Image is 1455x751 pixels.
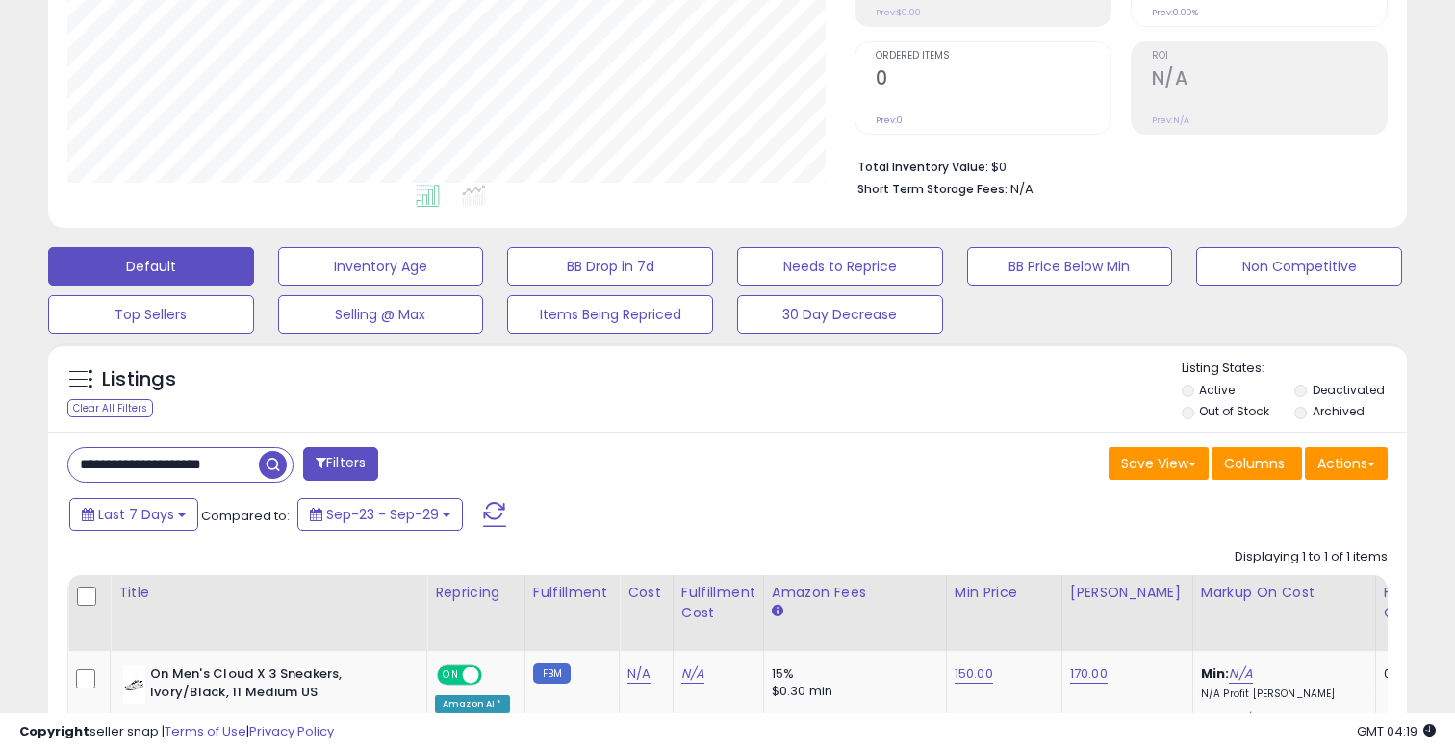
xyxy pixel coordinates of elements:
[98,505,174,524] span: Last 7 Days
[278,247,484,286] button: Inventory Age
[1224,454,1285,473] span: Columns
[278,295,484,334] button: Selling @ Max
[1199,382,1235,398] label: Active
[1152,51,1387,62] span: ROI
[627,583,665,603] div: Cost
[1010,180,1034,198] span: N/A
[955,583,1054,603] div: Min Price
[507,247,713,286] button: BB Drop in 7d
[102,366,176,393] h5: Listings
[507,295,713,334] button: Items Being Repriced
[201,507,290,525] span: Compared to:
[1109,447,1209,480] button: Save View
[1229,664,1252,684] a: N/A
[737,295,943,334] button: 30 Day Decrease
[857,159,988,175] b: Total Inventory Value:
[1070,664,1108,684] a: 170.00
[857,154,1373,177] li: $0
[150,665,384,706] b: On Men's Cloud X 3 Sneakers, Ivory/Black, 11 Medium US
[772,683,932,700] div: $0.30 min
[876,7,921,18] small: Prev: $0.00
[1192,575,1375,651] th: The percentage added to the cost of goods (COGS) that forms the calculator for Min & Max prices.
[1212,447,1302,480] button: Columns
[681,664,704,684] a: N/A
[326,505,439,524] span: Sep-23 - Sep-29
[1182,360,1408,378] p: Listing States:
[48,247,254,286] button: Default
[627,664,651,684] a: N/A
[67,399,153,417] div: Clear All Filters
[19,723,334,741] div: seller snap | |
[249,722,334,740] a: Privacy Policy
[1305,447,1388,480] button: Actions
[533,663,571,684] small: FBM
[1201,688,1361,701] p: N/A Profit [PERSON_NAME]
[1313,382,1385,398] label: Deactivated
[1201,583,1367,603] div: Markup on Cost
[1313,403,1365,419] label: Archived
[118,583,419,603] div: Title
[1384,665,1443,683] div: 0
[857,181,1008,197] b: Short Term Storage Fees:
[876,67,1110,93] h2: 0
[876,114,903,126] small: Prev: 0
[1384,583,1450,623] div: Fulfillable Quantity
[303,447,378,481] button: Filters
[1152,114,1189,126] small: Prev: N/A
[48,295,254,334] button: Top Sellers
[533,583,611,603] div: Fulfillment
[1357,722,1436,740] span: 2025-10-7 04:19 GMT
[165,722,246,740] a: Terms of Use
[737,247,943,286] button: Needs to Reprice
[681,583,755,623] div: Fulfillment Cost
[1201,664,1230,683] b: Min:
[1152,67,1387,93] h2: N/A
[955,664,993,684] a: 150.00
[876,51,1110,62] span: Ordered Items
[1152,7,1198,18] small: Prev: 0.00%
[772,665,932,683] div: 15%
[1235,548,1388,566] div: Displaying 1 to 1 of 1 items
[1199,403,1269,419] label: Out of Stock
[772,583,938,603] div: Amazon Fees
[772,603,783,620] small: Amazon Fees.
[479,667,510,684] span: OFF
[1070,583,1185,603] div: [PERSON_NAME]
[439,667,463,684] span: ON
[1196,247,1402,286] button: Non Competitive
[19,722,89,740] strong: Copyright
[297,498,463,531] button: Sep-23 - Sep-29
[967,247,1173,286] button: BB Price Below Min
[69,498,198,531] button: Last 7 Days
[123,665,145,704] img: 21qAtT5Bh-L._SL40_.jpg
[435,583,517,603] div: Repricing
